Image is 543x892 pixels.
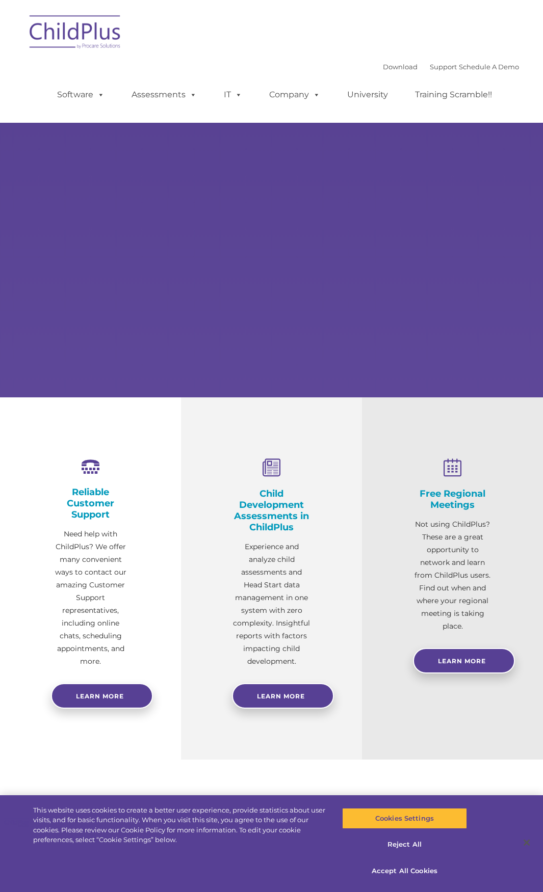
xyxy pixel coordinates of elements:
h4: Free Regional Meetings [413,488,492,510]
button: Cookies Settings [342,808,467,829]
a: IT [214,85,252,105]
a: University [337,85,398,105]
span: Learn More [257,692,305,700]
a: Training Scramble!! [405,85,502,105]
a: Assessments [121,85,207,105]
span: Learn More [438,657,486,665]
h4: Child Development Assessments in ChildPlus [232,488,311,533]
a: Learn more [51,683,153,709]
a: Support [430,63,457,71]
img: ChildPlus by Procare Solutions [24,8,126,59]
span: Learn more [76,692,124,700]
h4: Reliable Customer Support [51,486,130,520]
p: Not using ChildPlus? These are a great opportunity to network and learn from ChildPlus users. Fin... [413,518,492,633]
button: Close [515,831,538,854]
div: This website uses cookies to create a better user experience, provide statistics about user visit... [33,805,326,845]
p: Need help with ChildPlus? We offer many convenient ways to contact our amazing Customer Support r... [51,528,130,668]
font: | [383,63,519,71]
a: Schedule A Demo [459,63,519,71]
a: Learn More [413,648,515,673]
p: Experience and analyze child assessments and Head Start data management in one system with zero c... [232,540,311,668]
a: Software [47,85,115,105]
a: Download [383,63,418,71]
button: Reject All [342,834,467,856]
button: Accept All Cookies [342,860,467,882]
a: Company [259,85,330,105]
a: Learn More [232,683,334,709]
